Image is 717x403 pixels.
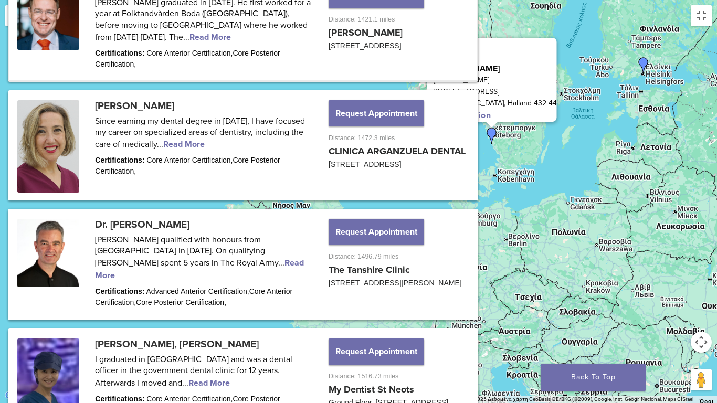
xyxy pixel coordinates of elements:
[434,98,557,109] p: [GEOGRAPHIC_DATA], Halland 432 44
[329,219,424,245] button: Request Appointment
[541,364,646,391] a: Back To Top
[483,128,500,144] div: Dr. Johan Hagman
[434,63,557,75] p: [PERSON_NAME]
[532,38,557,63] button: Κλείσιμο
[329,100,424,126] button: Request Appointment
[635,57,652,74] div: Dr. Mikko Gustafsson
[691,5,712,26] button: Εναλλαγή προβολής πλήρους οθόνης
[434,86,557,98] p: [STREET_ADDRESS]
[329,338,424,365] button: Request Appointment
[434,75,557,86] p: [PERSON_NAME]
